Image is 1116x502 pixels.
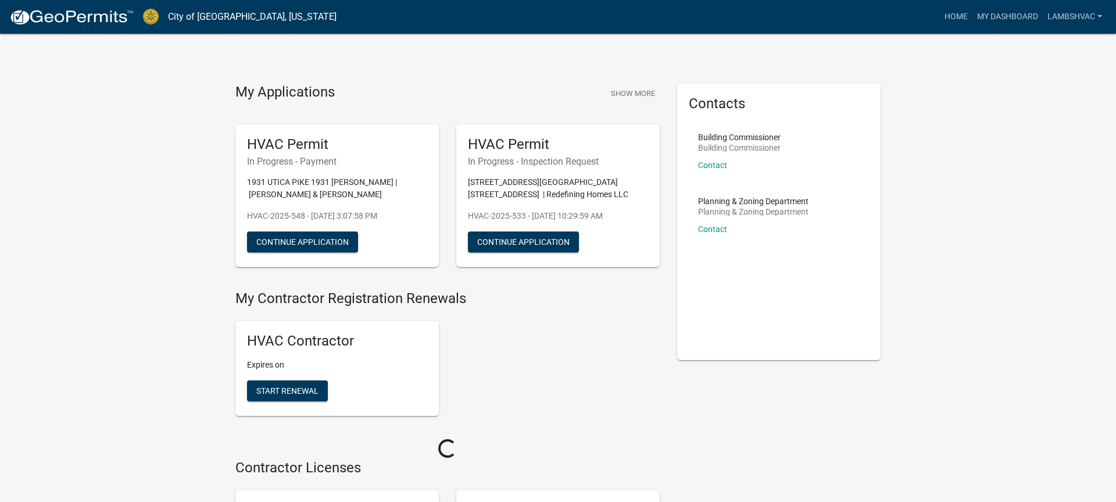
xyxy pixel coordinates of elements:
a: Home [940,6,972,28]
h4: My Applications [235,84,335,101]
button: Show More [606,84,660,103]
p: HVAC-2025-548 - [DATE] 3:07:58 PM [247,210,427,222]
h5: Contacts [689,95,869,112]
a: City of [GEOGRAPHIC_DATA], [US_STATE] [168,7,337,27]
h4: My Contractor Registration Renewals [235,290,660,307]
button: Start Renewal [247,380,328,401]
p: Expires on [247,359,427,371]
p: Planning & Zoning Department [698,208,809,216]
p: Planning & Zoning Department [698,197,809,205]
p: Building Commissioner [698,144,781,152]
a: Contact [698,225,727,234]
a: Contact [698,161,727,170]
h5: HVAC Contractor [247,333,427,350]
h6: In Progress - Inspection Request [468,156,648,167]
h4: Contractor Licenses [235,460,660,476]
img: City of Jeffersonville, Indiana [143,9,159,24]
p: [STREET_ADDRESS][GEOGRAPHIC_DATA][STREET_ADDRESS] | Redefining Homes LLC [468,176,648,201]
a: Lambshvac [1043,6,1107,28]
h6: In Progress - Payment [247,156,427,167]
h5: HVAC Permit [468,136,648,153]
button: Continue Application [247,232,358,252]
p: 1931 UTICA PIKE 1931 [PERSON_NAME] | [PERSON_NAME] & [PERSON_NAME] [247,176,427,201]
span: Start Renewal [256,386,319,396]
h5: HVAC Permit [247,136,427,153]
wm-registration-list-section: My Contractor Registration Renewals [235,290,660,425]
a: My Dashboard [972,6,1043,28]
p: HVAC-2025-533 - [DATE] 10:29:59 AM [468,210,648,222]
p: Building Commissioner [698,133,781,141]
button: Continue Application [468,232,579,252]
